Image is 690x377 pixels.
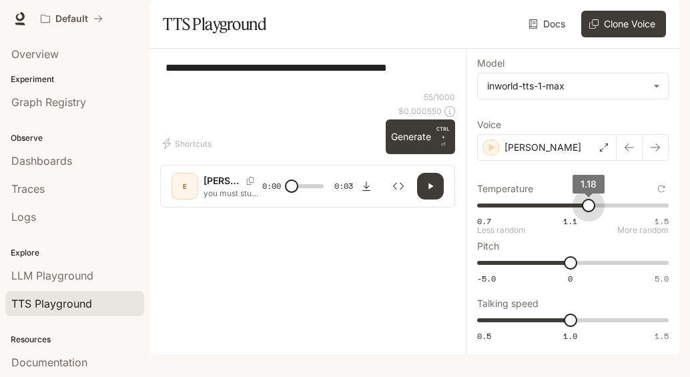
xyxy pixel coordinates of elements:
p: Less random [477,226,526,234]
p: CTRL + [436,125,450,141]
p: ⏎ [436,125,450,149]
div: inworld-tts-1-max [487,79,647,93]
span: -5.0 [477,273,496,284]
span: 1.5 [655,330,669,342]
button: Download audio [353,173,380,200]
p: [PERSON_NAME] [504,141,581,154]
h1: TTS Playground [163,11,266,37]
button: All workspaces [35,5,109,32]
div: E [174,175,196,197]
span: 0:03 [334,179,353,193]
p: $ 0.000550 [398,105,442,117]
p: Temperature [477,184,533,194]
p: Default [55,13,88,25]
button: Clone Voice [581,11,666,37]
span: 5.0 [655,273,669,284]
p: you must study medicine. it is the only way to succeed. [204,187,262,199]
p: [PERSON_NAME] [204,174,241,187]
button: Shortcuts [160,133,217,154]
span: 0.7 [477,216,491,227]
button: Inspect [385,173,412,200]
p: More random [617,226,669,234]
button: GenerateCTRL +⏎ [386,119,455,154]
span: 1.18 [581,178,597,190]
span: 1.1 [563,216,577,227]
button: Reset to default [654,181,669,196]
span: 0.5 [477,330,491,342]
p: Model [477,59,504,68]
span: 1.0 [563,330,577,342]
a: Docs [526,11,571,37]
span: 0 [568,273,573,284]
p: Talking speed [477,299,539,308]
span: 0:00 [262,179,281,193]
p: 55 / 1000 [424,91,455,103]
p: Pitch [477,242,499,251]
span: 1.5 [655,216,669,227]
p: Voice [477,120,501,129]
button: Copy Voice ID [241,177,260,185]
div: inworld-tts-1-max [478,73,668,99]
